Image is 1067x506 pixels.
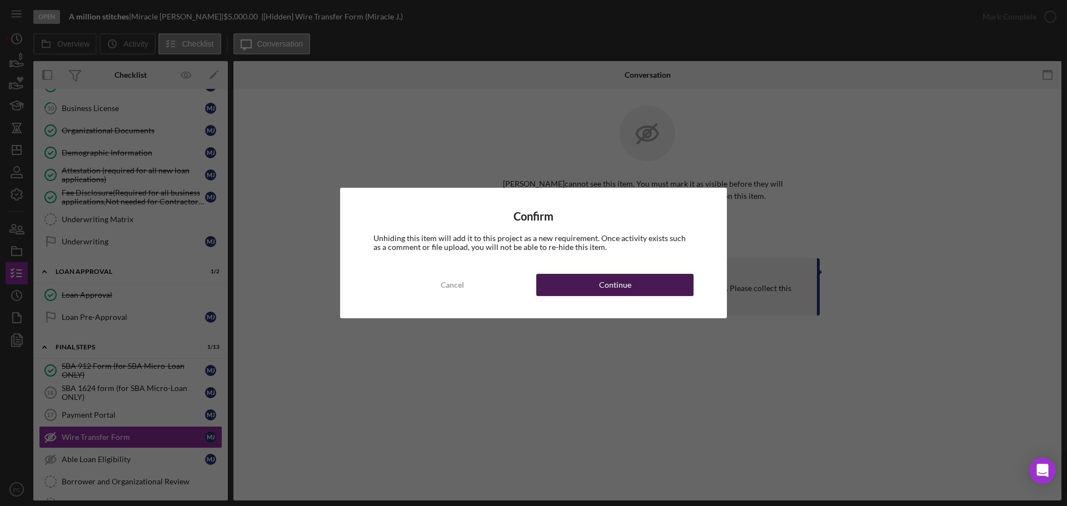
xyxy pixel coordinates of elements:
div: Continue [599,274,631,296]
div: Open Intercom Messenger [1029,457,1056,484]
div: Unhiding this item will add it to this project as a new requirement. Once activity exists such as... [373,234,694,252]
h4: Confirm [373,210,694,223]
button: Cancel [373,274,531,296]
button: Continue [536,274,694,296]
div: Cancel [441,274,464,296]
